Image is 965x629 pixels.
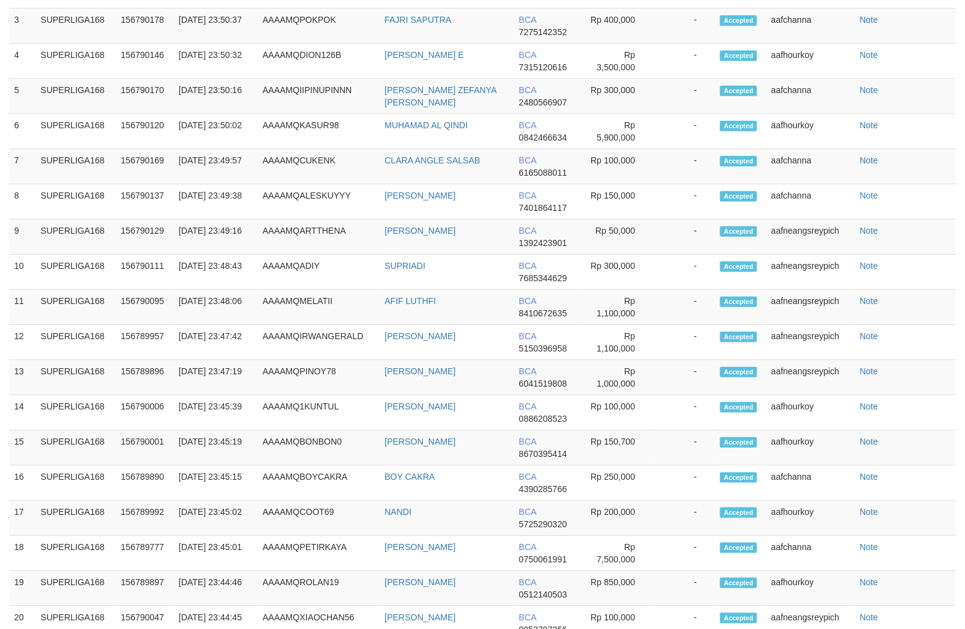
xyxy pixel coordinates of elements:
[519,168,567,178] span: 6165088011
[581,255,654,290] td: Rp 300,000
[860,85,879,95] a: Note
[519,226,536,236] span: BCA
[384,366,455,376] a: [PERSON_NAME]
[519,62,567,72] span: 7315120616
[720,578,757,588] span: Accepted
[860,331,879,341] a: Note
[766,501,855,536] td: aafhourkoy
[258,184,380,220] td: AAAAMQALESKUYYY
[860,507,879,517] a: Note
[654,395,716,430] td: -
[36,290,116,325] td: SUPERLIGA168
[116,79,174,114] td: 156790170
[519,449,567,459] span: 8670395414
[860,577,879,587] a: Note
[258,149,380,184] td: AAAAMQCUKENK
[720,261,757,272] span: Accepted
[174,149,258,184] td: [DATE] 23:49:57
[519,612,536,622] span: BCA
[519,507,536,517] span: BCA
[116,325,174,360] td: 156789957
[384,331,455,341] a: [PERSON_NAME]
[258,290,380,325] td: AAAAMQMELATII
[766,220,855,255] td: aafneangsreypich
[174,114,258,149] td: [DATE] 23:50:02
[654,44,716,79] td: -
[766,571,855,606] td: aafhourkoy
[519,343,567,353] span: 5150396958
[36,360,116,395] td: SUPERLIGA168
[384,15,451,25] a: FAJRI SAPUTRA
[258,255,380,290] td: AAAAMQADIY
[581,9,654,44] td: Rp 400,000
[766,255,855,290] td: aafneangsreypich
[116,290,174,325] td: 156790095
[860,261,879,271] a: Note
[384,437,455,446] a: [PERSON_NAME]
[116,9,174,44] td: 156790178
[519,519,567,529] span: 5725290320
[9,184,36,220] td: 8
[9,360,36,395] td: 13
[116,360,174,395] td: 156789896
[258,501,380,536] td: AAAAMQCOOT69
[9,395,36,430] td: 14
[654,220,716,255] td: -
[720,121,757,131] span: Accepted
[384,542,455,552] a: [PERSON_NAME]
[654,114,716,149] td: -
[9,9,36,44] td: 3
[384,472,434,482] a: BOY CAKRA
[654,184,716,220] td: -
[720,226,757,237] span: Accepted
[720,15,757,26] span: Accepted
[258,114,380,149] td: AAAAMQKASUR98
[654,79,716,114] td: -
[766,184,855,220] td: aafchanna
[766,395,855,430] td: aafhourkoy
[384,401,455,411] a: [PERSON_NAME]
[9,325,36,360] td: 12
[519,191,536,200] span: BCA
[519,379,567,388] span: 6041519808
[174,430,258,466] td: [DATE] 23:45:19
[860,155,879,165] a: Note
[258,325,380,360] td: AAAAMQIRWANGERALD
[654,571,716,606] td: -
[766,114,855,149] td: aafhourkoy
[174,220,258,255] td: [DATE] 23:49:16
[384,191,455,200] a: [PERSON_NAME]
[519,15,536,25] span: BCA
[519,414,567,424] span: 0886208523
[720,156,757,166] span: Accepted
[519,401,536,411] span: BCA
[116,466,174,501] td: 156789890
[258,360,380,395] td: AAAAMQPINOY78
[116,114,174,149] td: 156790120
[519,554,567,564] span: 0750061991
[384,50,463,60] a: [PERSON_NAME] E
[860,542,879,552] a: Note
[116,44,174,79] td: 156790146
[519,437,536,446] span: BCA
[258,430,380,466] td: AAAAMQBONBON0
[36,536,116,571] td: SUPERLIGA168
[720,472,757,483] span: Accepted
[258,220,380,255] td: AAAAMQARTTHENA
[519,261,536,271] span: BCA
[174,290,258,325] td: [DATE] 23:48:06
[384,507,412,517] a: NANDI
[36,220,116,255] td: SUPERLIGA168
[36,44,116,79] td: SUPERLIGA168
[174,395,258,430] td: [DATE] 23:45:39
[766,9,855,44] td: aafchanna
[9,501,36,536] td: 17
[9,255,36,290] td: 10
[860,226,879,236] a: Note
[766,149,855,184] td: aafchanna
[519,577,536,587] span: BCA
[519,50,536,60] span: BCA
[36,79,116,114] td: SUPERLIGA168
[258,536,380,571] td: AAAAMQPETIRKAYA
[654,430,716,466] td: -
